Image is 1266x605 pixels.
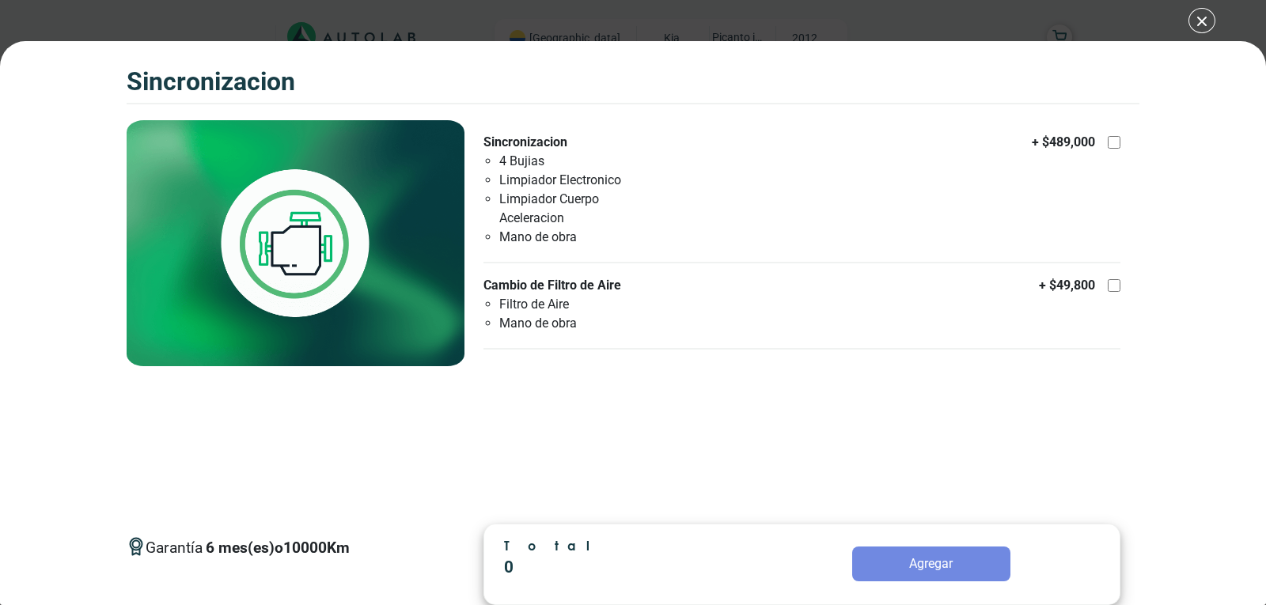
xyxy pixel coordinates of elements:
[504,555,738,580] p: 0
[499,228,665,247] li: Mano de obra
[499,295,665,314] li: Filtro de Aire
[504,538,612,553] span: Total
[499,314,665,333] li: Mano de obra
[483,276,665,295] p: Cambio de Filtro de Aire
[852,546,1010,581] button: Agregar
[499,190,665,228] li: Limpiador Cuerpo Aceleracion
[127,66,295,96] h3: SINCRONIZACION
[146,537,350,573] span: Garantía
[483,133,665,152] p: Sincronizacion
[206,537,350,560] p: 6 mes(es) o 10000 Km
[499,152,665,171] li: 4 Bujias
[499,171,665,190] li: Limpiador Electronico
